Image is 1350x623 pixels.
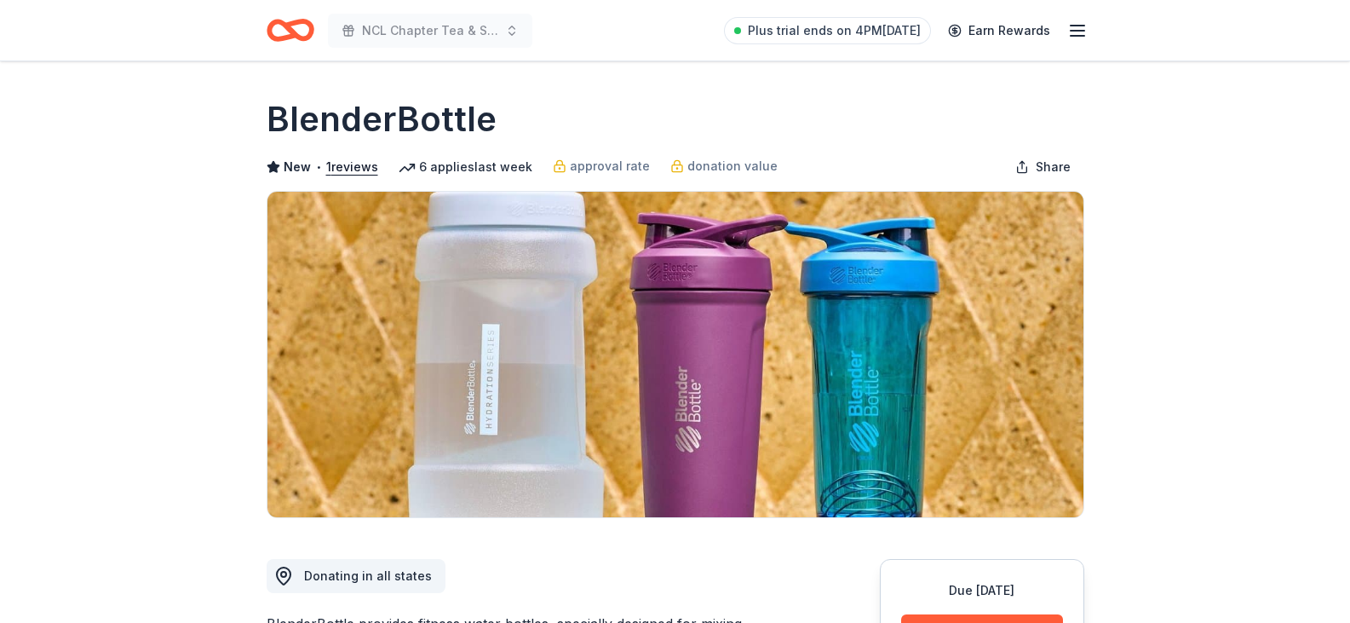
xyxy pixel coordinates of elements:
img: Image for BlenderBottle [267,192,1083,517]
button: 1reviews [326,157,378,177]
div: 6 applies last week [399,157,532,177]
span: Donating in all states [304,568,432,583]
a: Earn Rewards [938,15,1060,46]
span: NCL Chapter Tea & Silent Auction [362,20,498,41]
div: Due [DATE] [901,580,1063,601]
span: Share [1036,157,1071,177]
button: NCL Chapter Tea & Silent Auction [328,14,532,48]
a: approval rate [553,156,650,176]
span: donation value [687,156,778,176]
span: approval rate [570,156,650,176]
span: New [284,157,311,177]
span: Plus trial ends on 4PM[DATE] [748,20,921,41]
span: • [315,160,321,174]
a: Home [267,10,314,50]
h1: BlenderBottle [267,95,497,143]
a: Plus trial ends on 4PM[DATE] [724,17,931,44]
button: Share [1002,150,1084,184]
a: donation value [670,156,778,176]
